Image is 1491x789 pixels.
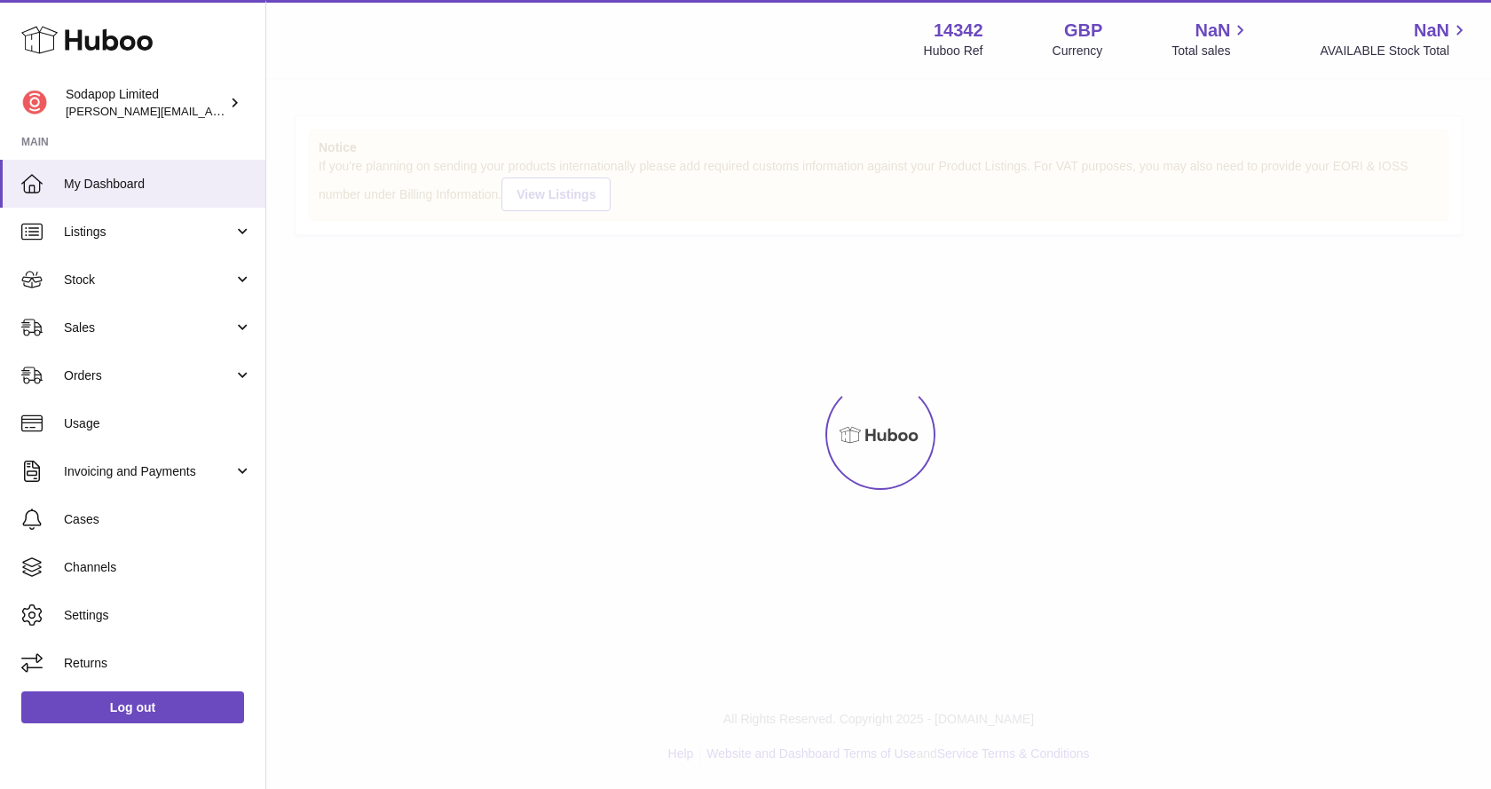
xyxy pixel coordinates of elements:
[64,272,233,288] span: Stock
[21,691,244,723] a: Log out
[64,655,252,672] span: Returns
[1320,19,1470,59] a: NaN AVAILABLE Stock Total
[64,511,252,528] span: Cases
[924,43,983,59] div: Huboo Ref
[934,19,983,43] strong: 14342
[1414,19,1449,43] span: NaN
[1195,19,1230,43] span: NaN
[1320,43,1470,59] span: AVAILABLE Stock Total
[1171,19,1250,59] a: NaN Total sales
[66,104,356,118] span: [PERSON_NAME][EMAIL_ADDRESS][DOMAIN_NAME]
[64,463,233,480] span: Invoicing and Payments
[21,90,48,116] img: david@sodapop-audio.co.uk
[64,367,233,384] span: Orders
[64,320,233,336] span: Sales
[1064,19,1102,43] strong: GBP
[64,559,252,576] span: Channels
[64,607,252,624] span: Settings
[66,86,225,120] div: Sodapop Limited
[64,415,252,432] span: Usage
[1053,43,1103,59] div: Currency
[1171,43,1250,59] span: Total sales
[64,176,252,193] span: My Dashboard
[64,224,233,241] span: Listings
